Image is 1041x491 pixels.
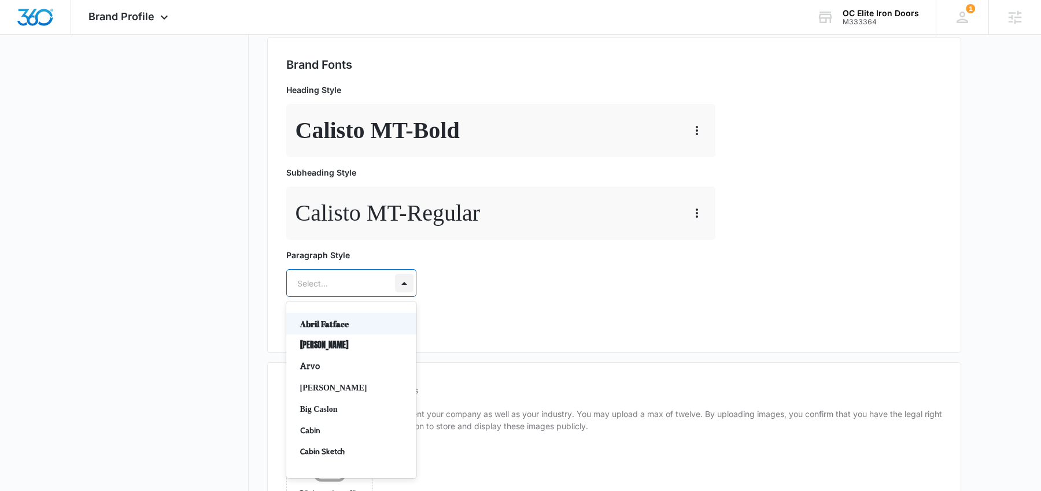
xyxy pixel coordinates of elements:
[966,4,975,13] div: notifications count
[300,467,400,479] p: Calisto MT
[300,360,400,373] p: Arvo
[88,10,154,23] span: Brand Profile
[843,9,919,18] div: account name
[300,446,400,458] p: Cabin Sketch
[843,18,919,26] div: account id
[296,113,460,148] p: Calisto MT - Bold
[300,318,400,330] p: Abril Fatface
[286,408,942,432] p: These generalized images represent your company as well as your industry. You may upload a max of...
[296,196,481,230] p: Calisto MT - Regular
[286,166,715,178] p: Subheading Style
[286,84,715,96] p: Heading Style
[300,339,400,351] p: [PERSON_NAME]
[286,56,942,73] h2: Brand Fonts
[966,4,975,13] span: 1
[286,249,416,261] p: Paragraph Style
[300,382,400,394] p: [PERSON_NAME]
[300,425,400,437] p: Cabin
[300,403,400,415] p: Big Caslon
